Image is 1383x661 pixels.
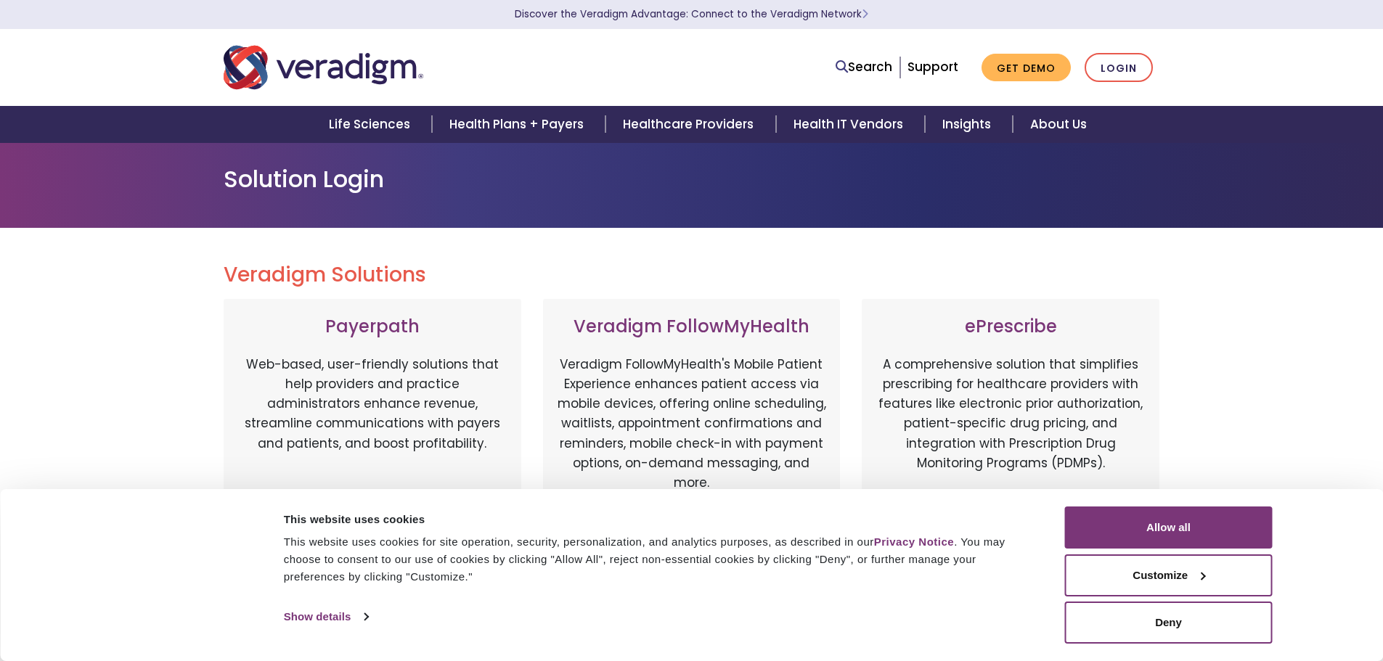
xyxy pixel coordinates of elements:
button: Customize [1065,554,1273,596]
a: Search [836,57,892,77]
a: Life Sciences [311,106,432,143]
a: Insights [925,106,1013,143]
span: Learn More [862,7,868,21]
h2: Veradigm Solutions [224,263,1160,287]
a: About Us [1013,106,1104,143]
div: This website uses cookies for site operation, security, personalization, and analytics purposes, ... [284,533,1032,586]
a: Health Plans + Payers [432,106,605,143]
a: Get Demo [982,54,1071,82]
p: A comprehensive solution that simplifies prescribing for healthcare providers with features like ... [876,355,1145,507]
a: Show details [284,606,368,628]
h3: Veradigm FollowMyHealth [558,316,826,337]
a: Discover the Veradigm Advantage: Connect to the Veradigm NetworkLearn More [515,7,868,21]
h3: ePrescribe [876,316,1145,337]
h3: Payerpath [238,316,507,337]
a: Health IT Vendors [776,106,925,143]
button: Allow all [1065,506,1273,549]
button: Deny [1065,602,1273,644]
div: This website uses cookies [284,511,1032,528]
p: Veradigm FollowMyHealth's Mobile Patient Experience enhances patient access via mobile devices, o... [558,355,826,493]
a: Healthcare Providers [605,106,775,143]
a: Privacy Notice [874,535,954,548]
a: Support [907,58,958,75]
p: Web-based, user-friendly solutions that help providers and practice administrators enhance revenu... [238,355,507,507]
a: Login [1085,53,1153,83]
img: Veradigm logo [224,44,423,91]
h1: Solution Login [224,165,1160,193]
